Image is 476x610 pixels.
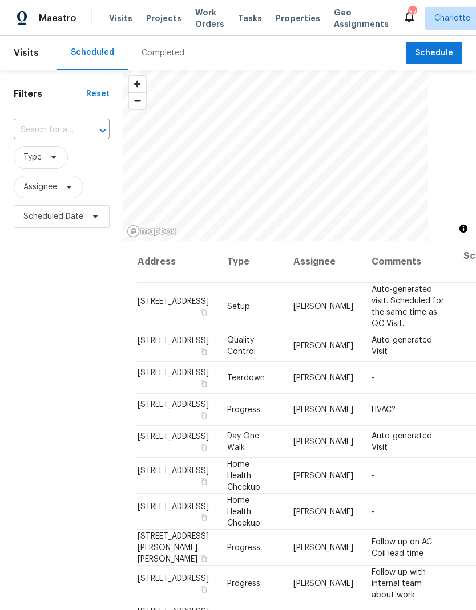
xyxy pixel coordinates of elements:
span: Follow up with internal team about work [372,568,426,599]
span: [PERSON_NAME] [293,406,353,414]
span: Properties [276,13,320,24]
button: Zoom in [129,76,146,92]
span: Toggle attribution [460,222,467,235]
span: Scheduled Date [23,211,83,222]
span: [STREET_ADDRESS] [138,574,209,582]
button: Toggle attribution [457,222,470,235]
span: Schedule [415,46,453,60]
th: Comments [362,241,454,283]
span: Geo Assignments [334,7,389,30]
span: Auto-generated visit. Scheduled for the same time as QC Visit. [372,285,444,327]
span: [PERSON_NAME] [293,543,353,551]
th: Address [137,241,218,283]
button: Copy Address [199,347,209,357]
span: [PERSON_NAME] [293,342,353,350]
a: Mapbox homepage [127,225,177,238]
span: Progress [227,543,260,551]
span: Day One Walk [227,432,259,452]
span: Visits [14,40,39,66]
span: Visits [109,13,132,24]
span: [PERSON_NAME] [293,579,353,587]
span: [STREET_ADDRESS][PERSON_NAME][PERSON_NAME] [138,532,209,563]
button: Schedule [406,42,462,65]
button: Zoom out [129,92,146,109]
div: 37 [408,7,416,18]
th: Assignee [284,241,362,283]
span: Charlotte [434,13,470,24]
button: Open [95,123,111,139]
div: Completed [142,47,184,59]
span: Auto-generated Visit [372,432,432,452]
span: [STREET_ADDRESS] [138,433,209,441]
span: Setup [227,302,250,310]
canvas: Map [123,70,428,241]
span: Follow up on AC Coil lead time [372,538,432,557]
button: Copy Address [199,442,209,453]
button: Copy Address [199,512,209,522]
span: Work Orders [195,7,224,30]
span: HVAC? [372,406,396,414]
span: Type [23,152,42,163]
th: Type [218,241,284,283]
button: Copy Address [199,553,209,563]
span: Projects [146,13,181,24]
h1: Filters [14,88,86,100]
span: - [372,471,374,479]
span: Home Health Checkup [227,460,260,491]
span: Progress [227,406,260,414]
span: Quality Control [227,336,256,356]
span: Auto-generated Visit [372,336,432,356]
span: [STREET_ADDRESS] [138,297,209,305]
span: Teardown [227,374,265,382]
span: [PERSON_NAME] [293,507,353,515]
span: [STREET_ADDRESS] [138,502,209,510]
button: Copy Address [199,379,209,389]
span: [PERSON_NAME] [293,471,353,479]
button: Copy Address [199,307,209,317]
span: [STREET_ADDRESS] [138,401,209,409]
span: Zoom out [129,93,146,109]
span: Tasks [238,14,262,22]
input: Search for an address... [14,121,78,139]
span: Progress [227,579,260,587]
span: - [372,507,374,515]
div: Scheduled [71,47,114,58]
span: [PERSON_NAME] [293,374,353,382]
span: [STREET_ADDRESS] [138,466,209,474]
span: - [372,374,374,382]
span: [STREET_ADDRESS] [138,337,209,345]
span: Home Health Checkup [227,496,260,527]
span: Maestro [39,13,76,24]
div: Reset [86,88,110,100]
button: Copy Address [199,410,209,421]
span: [STREET_ADDRESS] [138,369,209,377]
span: [PERSON_NAME] [293,302,353,310]
button: Copy Address [199,476,209,486]
span: [PERSON_NAME] [293,438,353,446]
span: Assignee [23,181,57,193]
button: Copy Address [199,584,209,594]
